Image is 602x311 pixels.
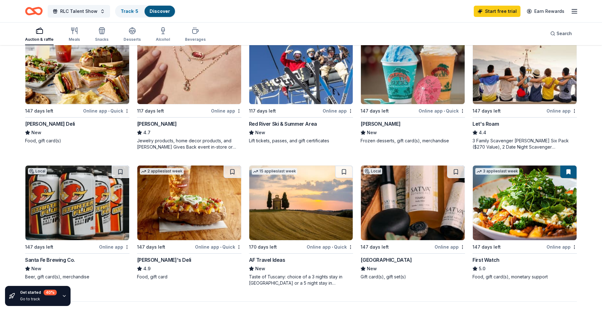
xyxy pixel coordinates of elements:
[20,290,57,295] div: Get started
[249,138,353,144] div: Lift tickets, passes, and gift certificates
[361,138,465,144] div: Frozen desserts, gift card(s), merchandise
[249,256,285,264] div: AF Travel Ideas
[367,129,377,136] span: New
[115,5,176,18] button: Track· 5Discover
[473,29,577,104] img: Image for Let's Roam
[137,165,241,280] a: Image for Jason's Deli2 applieslast week147 days leftOnline app•Quick[PERSON_NAME]'s Deli4.9Food,...
[121,8,138,14] a: Track· 5
[361,29,465,144] a: Image for Bahama Buck's4 applieslast week147 days leftOnline app•Quick[PERSON_NAME]NewFrozen dess...
[95,37,108,42] div: Snacks
[361,120,400,128] div: [PERSON_NAME]
[137,29,241,104] img: Image for Kendra Scott
[545,27,577,40] button: Search
[363,168,382,174] div: Local
[143,265,150,272] span: 4.9
[25,24,54,45] button: Auction & raffle
[143,129,150,136] span: 4.7
[361,243,389,251] div: 147 days left
[31,265,41,272] span: New
[137,120,177,128] div: [PERSON_NAME]
[361,274,465,280] div: Gift card(s), gift set(s)
[150,8,170,14] a: Discover
[195,243,241,251] div: Online app Quick
[69,37,80,42] div: Meals
[137,166,241,240] img: Image for Jason's Deli
[156,37,170,42] div: Alcohol
[25,107,53,115] div: 147 days left
[25,29,129,104] img: Image for McAlister's Deli
[419,107,465,115] div: Online app Quick
[48,5,110,18] button: RLC Talent Show
[444,108,445,113] span: •
[124,37,141,42] div: Desserts
[31,129,41,136] span: New
[473,243,501,251] div: 147 days left
[249,107,276,115] div: 117 days left
[361,165,465,280] a: Image for Ojo Spa ResortsLocal147 days leftOnline app[GEOGRAPHIC_DATA]NewGift card(s), gift set(s)
[185,24,206,45] button: Beverages
[361,256,412,264] div: [GEOGRAPHIC_DATA]
[99,243,129,251] div: Online app
[473,29,577,150] a: Image for Let's Roam3 applieslast week147 days leftOnline appLet's Roam4.43 Family Scavenger [PER...
[25,4,43,18] a: Home
[249,166,353,240] img: Image for AF Travel Ideas
[25,256,75,264] div: Santa Fe Brewing Co.
[69,24,80,45] button: Meals
[25,274,129,280] div: Beer, gift card(s), merchandise
[307,243,353,251] div: Online app Quick
[252,168,297,175] div: 15 applies last week
[473,274,577,280] div: Food, gift card(s), monetary support
[108,108,109,113] span: •
[137,138,241,150] div: Jewelry products, home decor products, and [PERSON_NAME] Gives Back event in-store or online (or ...
[332,245,333,250] span: •
[255,265,265,272] span: New
[361,166,465,240] img: Image for Ojo Spa Resorts
[220,245,221,250] span: •
[323,107,353,115] div: Online app
[25,120,75,128] div: [PERSON_NAME] Deli
[25,29,129,144] a: Image for McAlister's Deli7 applieslast week147 days leftOnline app•Quick[PERSON_NAME] DeliNewFoo...
[547,243,577,251] div: Online app
[473,256,499,264] div: First Watch
[25,138,129,144] div: Food, gift card(s)
[367,265,377,272] span: New
[25,243,53,251] div: 147 days left
[211,107,241,115] div: Online app
[28,168,47,174] div: Local
[249,120,317,128] div: Red River Ski & Summer Area
[137,256,191,264] div: [PERSON_NAME]'s Deli
[523,6,568,17] a: Earn Rewards
[185,37,206,42] div: Beverages
[473,165,577,280] a: Image for First Watch3 applieslast week147 days leftOnline appFirst Watch5.0Food, gift card(s), m...
[473,120,499,128] div: Let's Roam
[124,24,141,45] button: Desserts
[137,29,241,150] a: Image for Kendra ScottTop rated10 applieslast week117 days leftOnline app[PERSON_NAME]4.7Jewelry ...
[137,107,164,115] div: 117 days left
[60,8,98,15] span: RLC Talent Show
[249,274,353,286] div: Taste of Tuscany: choice of a 3 nights stay in [GEOGRAPHIC_DATA] or a 5 night stay in [GEOGRAPHIC...
[474,6,520,17] a: Start free trial
[475,168,519,175] div: 3 applies last week
[557,30,572,37] span: Search
[140,168,184,175] div: 2 applies last week
[473,166,577,240] img: Image for First Watch
[249,165,353,286] a: Image for AF Travel Ideas15 applieslast week170 days leftOnline app•QuickAF Travel IdeasNewTaste ...
[435,243,465,251] div: Online app
[137,243,165,251] div: 147 days left
[25,37,54,42] div: Auction & raffle
[44,290,57,295] div: 40 %
[137,274,241,280] div: Food, gift card
[95,24,108,45] button: Snacks
[361,107,389,115] div: 147 days left
[83,107,129,115] div: Online app Quick
[25,166,129,240] img: Image for Santa Fe Brewing Co.
[249,243,277,251] div: 170 days left
[473,107,501,115] div: 147 days left
[25,165,129,280] a: Image for Santa Fe Brewing Co.Local147 days leftOnline appSanta Fe Brewing Co.NewBeer, gift card(...
[473,138,577,150] div: 3 Family Scavenger [PERSON_NAME] Six Pack ($270 Value), 2 Date Night Scavenger [PERSON_NAME] Two ...
[249,29,353,104] img: Image for Red River Ski & Summer Area
[156,24,170,45] button: Alcohol
[361,29,465,104] img: Image for Bahama Buck's
[249,29,353,144] a: Image for Red River Ski & Summer AreaLocal117 days leftOnline appRed River Ski & Summer AreaNewLi...
[479,129,486,136] span: 4.4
